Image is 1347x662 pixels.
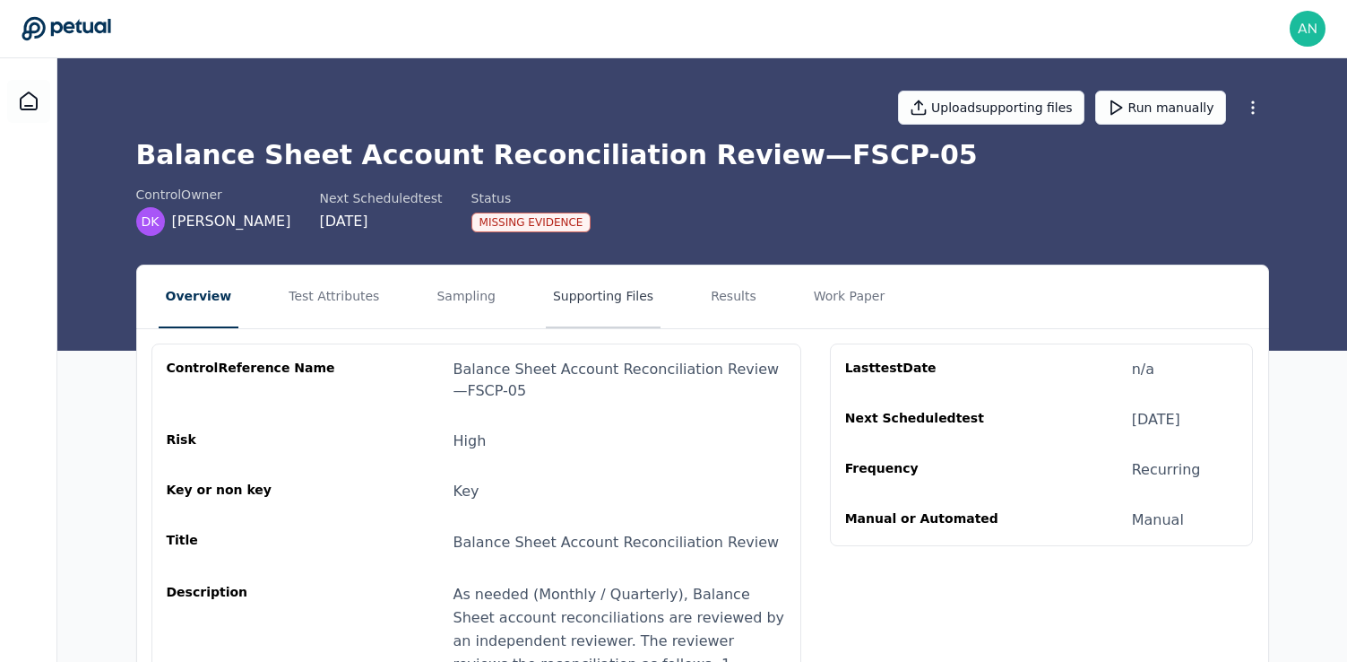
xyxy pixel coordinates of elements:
[704,266,764,328] button: Results
[136,139,1269,171] h1: Balance Sheet Account Reconciliation Review — FSCP-05
[167,531,339,554] div: Title
[167,359,339,402] div: control Reference Name
[546,266,661,328] button: Supporting Files
[429,266,503,328] button: Sampling
[319,189,442,207] div: Next Scheduled test
[1237,91,1269,124] button: More Options
[281,266,386,328] button: Test Attributes
[898,91,1084,125] button: Uploadsupporting files
[453,431,487,452] div: High
[167,481,339,502] div: Key or non key
[845,459,1017,481] div: Frequency
[7,80,50,123] a: Dashboard
[1132,510,1184,531] div: Manual
[142,213,160,231] span: DK
[845,510,1017,531] div: Manual or Automated
[1132,359,1154,380] div: n/a
[1132,459,1201,481] div: Recurring
[1132,409,1180,431] div: [DATE]
[807,266,893,328] button: Work Paper
[845,359,1017,380] div: Last test Date
[136,186,291,204] div: control Owner
[22,16,111,41] a: Go to Dashboard
[453,481,479,502] div: Key
[453,359,786,402] div: Balance Sheet Account Reconciliation Review — FSCP-05
[453,534,780,551] span: Balance Sheet Account Reconciliation Review
[159,266,239,328] button: Overview
[137,266,1268,328] nav: Tabs
[1290,11,1325,47] img: andrew.meyers@reddit.com
[471,213,591,232] div: Missing Evidence
[172,211,291,232] span: [PERSON_NAME]
[319,211,442,232] div: [DATE]
[1095,91,1226,125] button: Run manually
[845,409,1017,431] div: Next Scheduled test
[471,189,591,207] div: Status
[167,431,339,452] div: Risk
